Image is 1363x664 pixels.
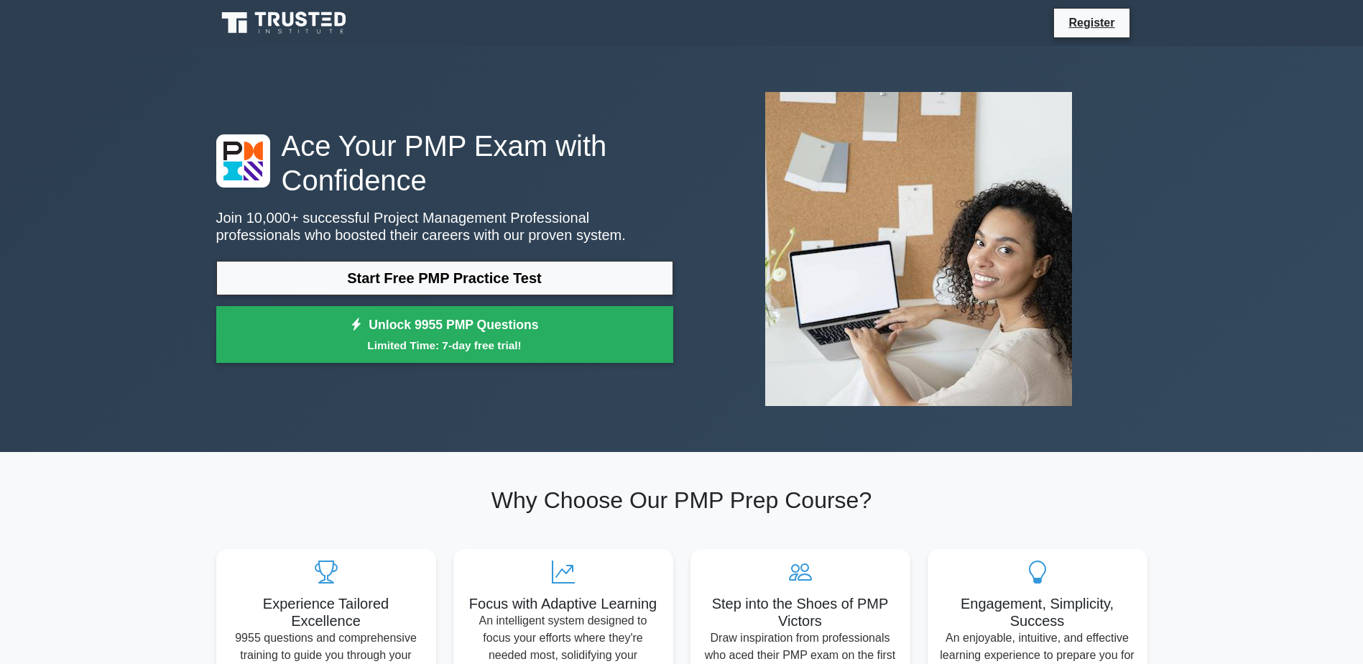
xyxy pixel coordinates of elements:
[216,487,1147,514] h2: Why Choose Our PMP Prep Course?
[216,261,673,295] a: Start Free PMP Practice Test
[216,306,673,364] a: Unlock 9955 PMP QuestionsLimited Time: 7-day free trial!
[234,337,655,354] small: Limited Time: 7-day free trial!
[228,595,425,630] h5: Experience Tailored Excellence
[465,595,662,612] h5: Focus with Adaptive Learning
[1060,14,1123,32] a: Register
[939,595,1136,630] h5: Engagement, Simplicity, Success
[702,595,899,630] h5: Step into the Shoes of PMP Victors
[216,209,673,244] p: Join 10,000+ successful Project Management Professional professionals who boosted their careers w...
[216,129,673,198] h1: Ace Your PMP Exam with Confidence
